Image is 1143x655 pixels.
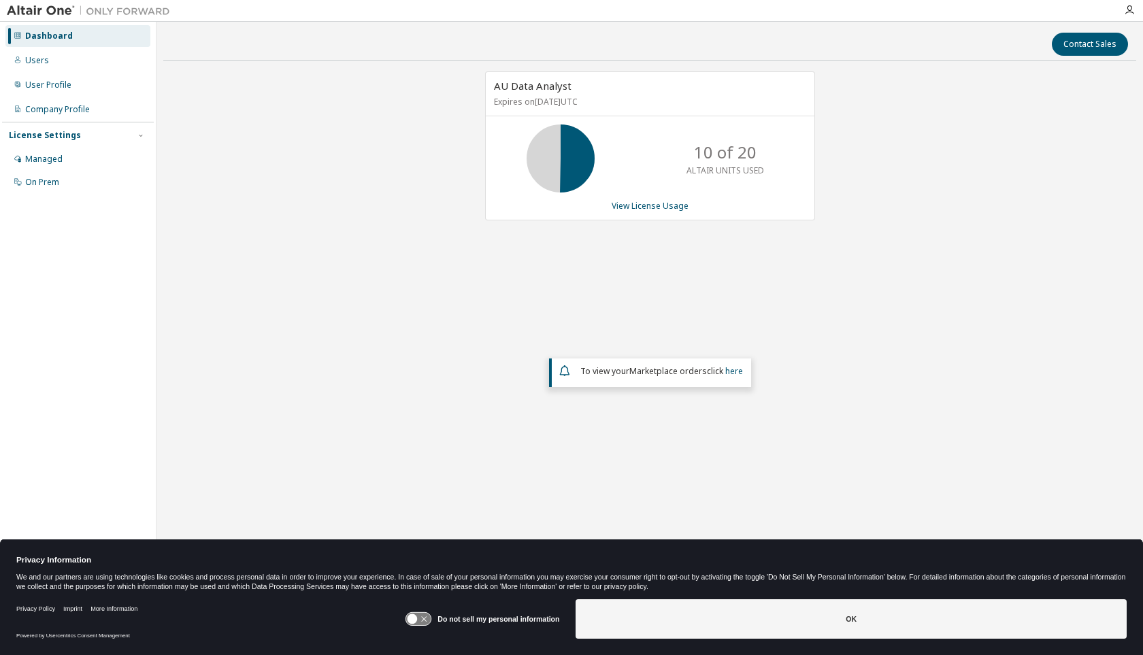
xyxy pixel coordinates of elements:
[494,96,803,107] p: Expires on [DATE] UTC
[612,200,689,212] a: View License Usage
[580,365,743,377] span: To view your click
[725,365,743,377] a: here
[25,80,71,90] div: User Profile
[25,104,90,115] div: Company Profile
[629,365,707,377] em: Marketplace orders
[25,55,49,66] div: Users
[494,79,571,93] span: AU Data Analyst
[9,130,81,141] div: License Settings
[1052,33,1128,56] button: Contact Sales
[7,4,177,18] img: Altair One
[25,31,73,41] div: Dashboard
[686,165,764,176] p: ALTAIR UNITS USED
[694,141,757,164] p: 10 of 20
[25,154,63,165] div: Managed
[25,177,59,188] div: On Prem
